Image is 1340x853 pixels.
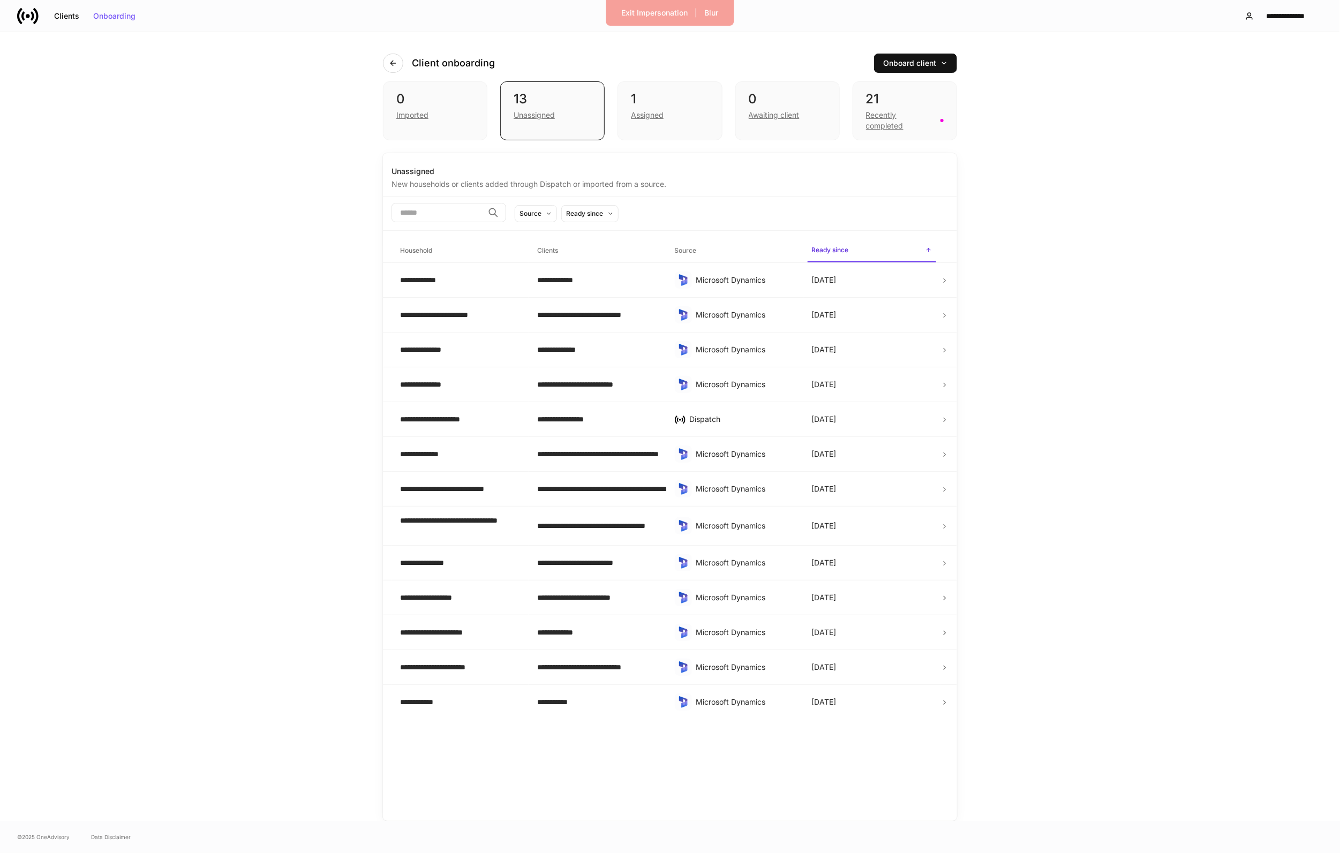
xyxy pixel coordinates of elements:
[812,662,837,673] p: [DATE]
[812,449,837,459] p: [DATE]
[520,208,541,218] div: Source
[566,208,603,218] div: Ready since
[812,379,837,390] p: [DATE]
[392,177,948,190] div: New households or clients added through Dispatch or imported from a source.
[812,414,837,425] p: [DATE]
[696,520,795,531] div: Microsoft Dynamics
[696,662,795,673] div: Microsoft Dynamics
[677,274,690,286] img: sIOyOZvWb5kUEAwh5D03bPzsWHrUXBSdsWHDhg8Ma8+nBQBvlija69eFAv+snJUCyn8AqO+ElBnIpgMAAAAASUVORK5CYII=
[749,90,826,108] div: 0
[412,57,495,70] h4: Client onboarding
[696,592,795,603] div: Microsoft Dynamics
[696,627,795,638] div: Microsoft Dynamics
[812,484,837,494] p: [DATE]
[91,833,131,841] a: Data Disclaimer
[812,627,837,638] p: [DATE]
[631,90,709,108] div: 1
[696,449,795,459] div: Microsoft Dynamics
[17,833,70,841] span: © 2025 OneAdvisory
[677,519,690,532] img: sIOyOZvWb5kUEAwh5D03bPzsWHrUXBSdsWHDhg8Ma8+nBQBvlija69eFAv+snJUCyn8AqO+ElBnIpgMAAAAASUVORK5CYII=
[883,59,948,67] div: Onboard client
[696,344,795,355] div: Microsoft Dynamics
[533,240,661,262] span: Clients
[812,344,837,355] p: [DATE]
[396,110,428,120] div: Imported
[696,697,795,707] div: Microsoft Dynamics
[396,90,474,108] div: 0
[677,556,690,569] img: sIOyOZvWb5kUEAwh5D03bPzsWHrUXBSdsWHDhg8Ma8+nBQBvlija69eFAv+snJUCyn8AqO+ElBnIpgMAAAAASUVORK5CYII=
[677,661,690,674] img: sIOyOZvWb5kUEAwh5D03bPzsWHrUXBSdsWHDhg8Ma8+nBQBvlija69eFAv+snJUCyn8AqO+ElBnIpgMAAAAASUVORK5CYII=
[392,166,948,177] div: Unassigned
[812,592,837,603] p: [DATE]
[93,12,135,20] div: Onboarding
[631,110,664,120] div: Assigned
[677,448,690,461] img: sIOyOZvWb5kUEAwh5D03bPzsWHrUXBSdsWHDhg8Ma8+nBQBvlija69eFAv+snJUCyn8AqO+ElBnIpgMAAAAASUVORK5CYII=
[514,90,591,108] div: 13
[54,12,79,20] div: Clients
[696,275,795,285] div: Microsoft Dynamics
[749,110,800,120] div: Awaiting client
[698,4,726,21] button: Blur
[514,110,555,120] div: Unassigned
[677,343,690,356] img: sIOyOZvWb5kUEAwh5D03bPzsWHrUXBSdsWHDhg8Ma8+nBQBvlija69eFAv+snJUCyn8AqO+ElBnIpgMAAAAASUVORK5CYII=
[671,240,799,262] span: Source
[618,81,722,140] div: 1Assigned
[400,245,432,255] h6: Household
[812,697,837,707] p: [DATE]
[383,81,487,140] div: 0Imported
[812,557,837,568] p: [DATE]
[812,520,837,531] p: [DATE]
[853,81,957,140] div: 21Recently completed
[677,378,690,391] img: sIOyOZvWb5kUEAwh5D03bPzsWHrUXBSdsWHDhg8Ma8+nBQBvlija69eFAv+snJUCyn8AqO+ElBnIpgMAAAAASUVORK5CYII=
[561,205,619,222] button: Ready since
[866,90,944,108] div: 21
[515,205,557,222] button: Source
[675,245,697,255] h6: Source
[812,310,837,320] p: [DATE]
[696,484,795,494] div: Microsoft Dynamics
[677,626,690,639] img: sIOyOZvWb5kUEAwh5D03bPzsWHrUXBSdsWHDhg8Ma8+nBQBvlija69eFAv+snJUCyn8AqO+ElBnIpgMAAAAASUVORK5CYII=
[615,4,695,21] button: Exit Impersonation
[677,482,690,495] img: sIOyOZvWb5kUEAwh5D03bPzsWHrUXBSdsWHDhg8Ma8+nBQBvlija69eFAv+snJUCyn8AqO+ElBnIpgMAAAAASUVORK5CYII=
[537,245,558,255] h6: Clients
[735,81,840,140] div: 0Awaiting client
[696,379,795,390] div: Microsoft Dynamics
[690,414,795,425] div: Dispatch
[677,591,690,604] img: sIOyOZvWb5kUEAwh5D03bPzsWHrUXBSdsWHDhg8Ma8+nBQBvlija69eFAv+snJUCyn8AqO+ElBnIpgMAAAAASUVORK5CYII=
[874,54,957,73] button: Onboard client
[500,81,605,140] div: 13Unassigned
[812,245,849,255] h6: Ready since
[696,557,795,568] div: Microsoft Dynamics
[696,310,795,320] div: Microsoft Dynamics
[47,7,86,25] button: Clients
[808,239,936,262] span: Ready since
[812,275,837,285] p: [DATE]
[396,240,524,262] span: Household
[705,9,719,17] div: Blur
[677,696,690,708] img: sIOyOZvWb5kUEAwh5D03bPzsWHrUXBSdsWHDhg8Ma8+nBQBvlija69eFAv+snJUCyn8AqO+ElBnIpgMAAAAASUVORK5CYII=
[677,308,690,321] img: sIOyOZvWb5kUEAwh5D03bPzsWHrUXBSdsWHDhg8Ma8+nBQBvlija69eFAv+snJUCyn8AqO+ElBnIpgMAAAAASUVORK5CYII=
[622,9,688,17] div: Exit Impersonation
[866,110,934,131] div: Recently completed
[86,7,142,25] button: Onboarding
